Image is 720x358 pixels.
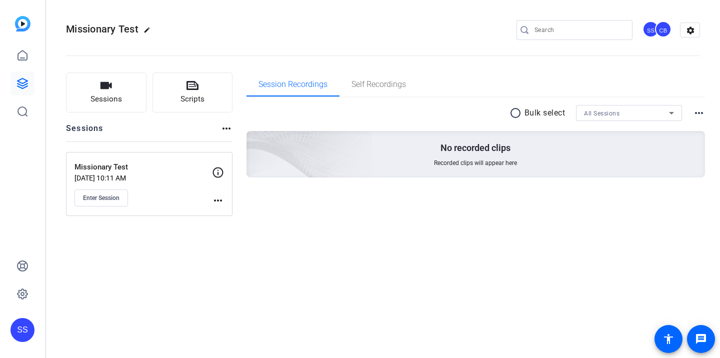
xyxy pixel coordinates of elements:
span: Missionary Test [66,23,138,35]
p: Missionary Test [74,161,212,173]
p: Bulk select [524,107,565,119]
mat-icon: radio_button_unchecked [509,107,524,119]
mat-icon: more_horiz [220,122,232,134]
mat-icon: accessibility [662,333,674,345]
button: Enter Session [74,189,128,206]
input: Search [534,24,624,36]
div: SS [10,318,34,342]
p: No recorded clips [440,142,510,154]
span: All Sessions [584,110,619,117]
p: [DATE] 10:11 AM [74,174,212,182]
mat-icon: message [695,333,707,345]
span: Self Recordings [351,80,406,88]
div: SS [642,21,659,37]
mat-icon: more_horiz [693,107,705,119]
h2: Sessions [66,122,103,141]
span: Session Recordings [258,80,327,88]
span: Scripts [180,93,204,105]
img: blue-gradient.svg [15,16,30,31]
mat-icon: more_horiz [212,194,224,206]
ngx-avatar: Sam Suzuki [642,21,660,38]
mat-icon: settings [680,23,700,38]
button: Sessions [66,72,146,112]
button: Scripts [152,72,233,112]
div: CB [655,21,671,37]
span: Recorded clips will appear here [434,159,517,167]
img: embarkstudio-empty-session.png [134,32,373,249]
mat-icon: edit [143,26,155,38]
ngx-avatar: Corey Blake [655,21,672,38]
span: Sessions [90,93,122,105]
span: Enter Session [83,194,119,202]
